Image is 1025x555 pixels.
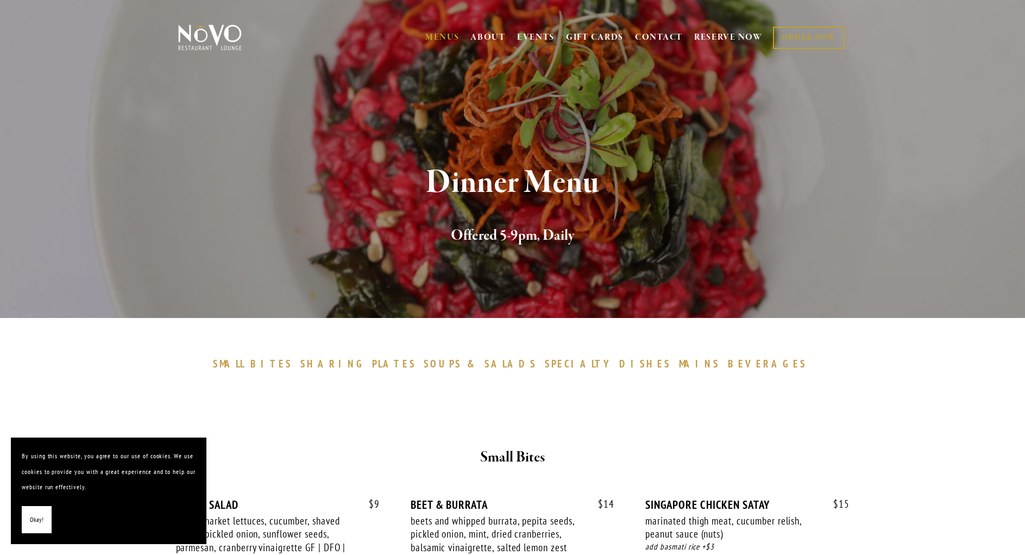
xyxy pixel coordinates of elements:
[372,357,416,370] span: PLATES
[213,357,298,370] a: SMALLBITES
[645,541,849,553] div: add basmati rice +$3
[679,357,720,370] span: MAINS
[728,357,807,370] span: BEVERAGES
[773,27,844,49] a: ORDER NOW
[411,498,614,512] div: BEET & BURRATA
[11,438,206,544] section: Cookie banner
[196,165,829,201] h1: Dinner Menu
[694,27,763,48] a: RESERVE NOW
[424,357,542,370] a: SOUPS&SALADS
[619,357,671,370] span: DISHES
[587,498,614,510] span: 14
[822,498,850,510] span: 15
[176,24,244,51] img: Novo Restaurant &amp; Lounge
[470,32,506,43] a: ABOUT
[22,506,52,534] button: Okay!
[300,357,421,370] a: SHARINGPLATES
[635,27,683,48] a: CONTACT
[250,357,292,370] span: BITES
[545,357,614,370] span: SPECIALTY
[196,225,829,247] h2: Offered 5-9pm, Daily
[833,497,839,510] span: $
[480,448,545,467] strong: Small Bites
[645,514,818,541] div: marinated thigh meat, cucumber relish, peanut sauce (nuts)
[22,448,196,495] p: By using this website, you agree to our use of cookies. We use cookies to provide you with a grea...
[598,497,603,510] span: $
[566,27,624,48] a: GIFT CARDS
[424,357,462,370] span: SOUPS
[545,357,676,370] a: SPECIALTYDISHES
[485,357,537,370] span: SALADS
[728,357,813,370] a: BEVERAGES
[645,498,849,512] div: SINGAPORE CHICKEN SATAY
[517,32,555,43] a: EVENTS
[30,512,43,528] span: Okay!
[467,357,479,370] span: &
[213,357,246,370] span: SMALL
[176,498,380,512] div: HOUSE SALAD
[679,357,725,370] a: MAINS
[425,32,460,43] a: MENUS
[369,497,374,510] span: $
[358,498,380,510] span: 9
[300,357,367,370] span: SHARING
